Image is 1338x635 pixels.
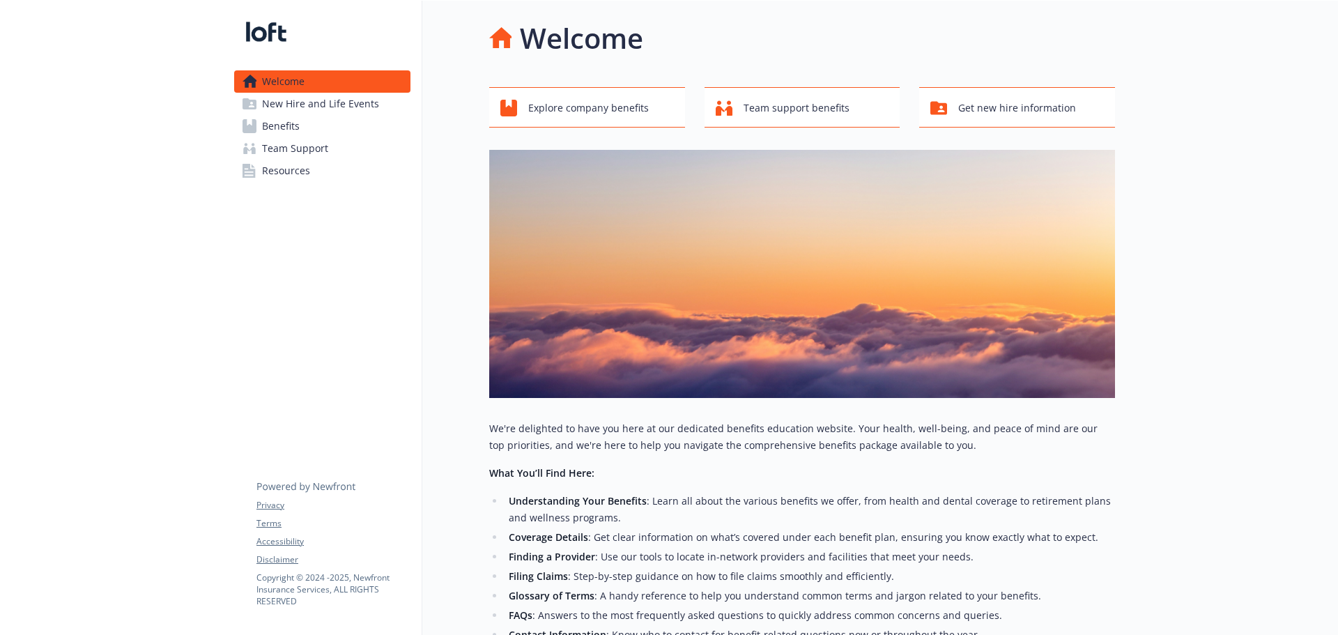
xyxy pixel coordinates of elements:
[262,70,305,93] span: Welcome
[505,493,1115,526] li: : Learn all about the various benefits we offer, from health and dental coverage to retirement pl...
[744,95,849,121] span: Team support benefits
[234,70,410,93] a: Welcome
[509,494,647,507] strong: Understanding Your Benefits
[234,115,410,137] a: Benefits
[489,87,685,128] button: Explore company benefits
[505,607,1115,624] li: : Answers to the most frequently asked questions to quickly address common concerns and queries.
[256,499,410,512] a: Privacy
[489,420,1115,454] p: We're delighted to have you here at our dedicated benefits education website. Your health, well-b...
[919,87,1115,128] button: Get new hire information
[505,568,1115,585] li: : Step-by-step guidance on how to file claims smoothly and efficiently.
[489,150,1115,398] img: overview page banner
[509,569,568,583] strong: Filing Claims
[262,115,300,137] span: Benefits
[262,93,379,115] span: New Hire and Life Events
[520,17,643,59] h1: Welcome
[705,87,900,128] button: Team support benefits
[528,95,649,121] span: Explore company benefits
[234,160,410,182] a: Resources
[256,553,410,566] a: Disclaimer
[509,550,595,563] strong: Finding a Provider
[505,529,1115,546] li: : Get clear information on what’s covered under each benefit plan, ensuring you know exactly what...
[489,466,594,480] strong: What You’ll Find Here:
[262,160,310,182] span: Resources
[234,137,410,160] a: Team Support
[509,530,588,544] strong: Coverage Details
[256,572,410,607] p: Copyright © 2024 - 2025 , Newfront Insurance Services, ALL RIGHTS RESERVED
[509,589,594,602] strong: Glossary of Terms
[256,517,410,530] a: Terms
[234,93,410,115] a: New Hire and Life Events
[262,137,328,160] span: Team Support
[505,549,1115,565] li: : Use our tools to locate in-network providers and facilities that meet your needs.
[256,535,410,548] a: Accessibility
[509,609,532,622] strong: FAQs
[505,588,1115,604] li: : A handy reference to help you understand common terms and jargon related to your benefits.
[958,95,1076,121] span: Get new hire information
